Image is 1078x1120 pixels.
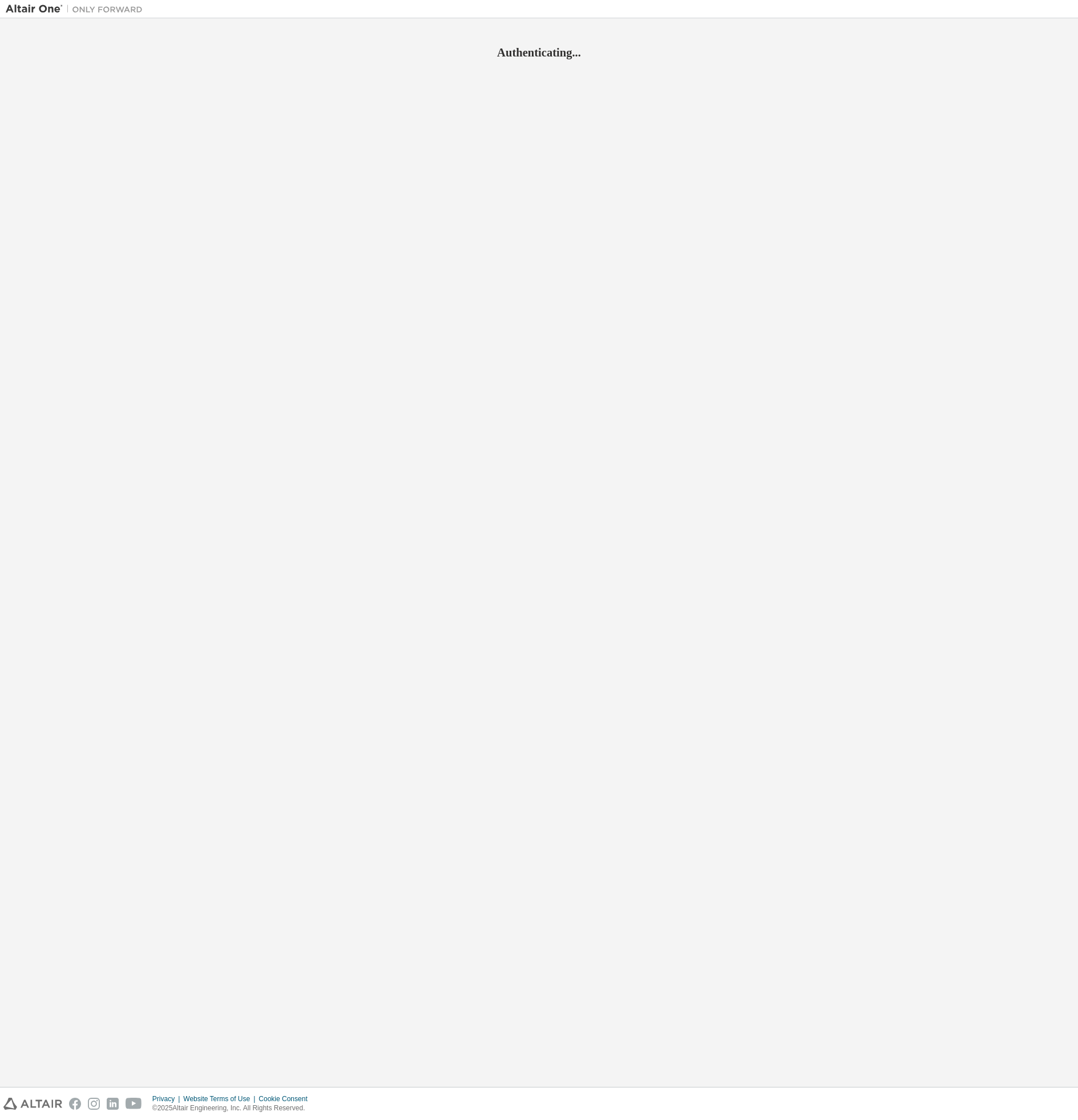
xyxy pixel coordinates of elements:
div: Cookie Consent [259,1094,314,1103]
div: Website Terms of Use [183,1094,259,1103]
img: facebook.svg [69,1098,81,1110]
p: © 2025 Altair Engineering, Inc. All Rights Reserved. [152,1103,314,1113]
div: Privacy [152,1094,183,1103]
h2: Authenticating... [6,45,1072,60]
img: instagram.svg [88,1098,100,1110]
img: linkedin.svg [107,1098,119,1110]
img: Altair One [6,3,148,15]
img: altair_logo.svg [3,1098,62,1110]
img: youtube.svg [126,1098,142,1110]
